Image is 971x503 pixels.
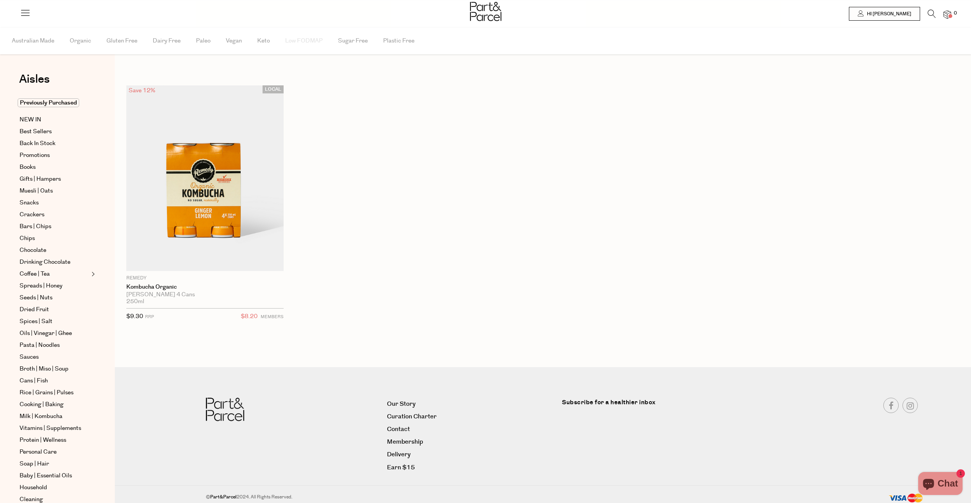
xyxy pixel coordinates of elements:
a: Cooking | Baking [20,400,89,409]
p: Remedy [126,275,284,282]
span: NEW IN [20,115,41,124]
span: Hi [PERSON_NAME] [865,11,911,17]
span: $9.30 [126,312,143,320]
span: Spreads | Honey [20,281,62,291]
span: Spices | Salt [20,317,52,326]
a: Kombucha Organic [126,284,284,291]
span: Aisles [19,71,50,88]
label: Subscribe for a healthier inbox [562,398,743,413]
span: Baby | Essential Oils [20,471,72,480]
span: Plastic Free [383,28,415,54]
span: Coffee | Tea [20,269,50,279]
span: Books [20,163,36,172]
span: Muesli | Oats [20,186,53,196]
span: Gluten Free [106,28,137,54]
a: Books [20,163,89,172]
span: Vitamins | Supplements [20,424,81,433]
span: Best Sellers [20,127,52,136]
a: Delivery [387,449,556,460]
a: Coffee | Tea [20,269,89,279]
span: Dried Fruit [20,305,49,314]
span: Seeds | Nuts [20,293,52,302]
span: Oils | Vinegar | Ghee [20,329,72,338]
span: Keto [257,28,270,54]
span: Snacks [20,198,39,207]
span: Drinking Chocolate [20,258,70,267]
span: $8.20 [241,312,258,322]
a: Pasta | Noodles [20,341,89,350]
img: Part&Parcel [206,398,244,421]
a: Spices | Salt [20,317,89,326]
a: Protein | Wellness [20,436,89,445]
small: RRP [145,314,154,320]
a: Chocolate [20,246,89,255]
a: Crackers [20,210,89,219]
inbox-online-store-chat: Shopify online store chat [916,472,965,497]
span: Personal Care [20,447,57,457]
span: Broth | Miso | Soup [20,364,69,374]
a: Spreads | Honey [20,281,89,291]
span: Bars | Chips [20,222,51,231]
span: Household [20,483,47,492]
a: 0 [943,10,951,18]
a: Earn $15 [387,462,556,473]
span: Previously Purchased [18,98,79,107]
img: Part&Parcel [470,2,501,21]
a: Drinking Chocolate [20,258,89,267]
span: LOCAL [263,85,284,93]
a: Snacks [20,198,89,207]
a: Broth | Miso | Soup [20,364,89,374]
a: Rice | Grains | Pulses [20,388,89,397]
span: Vegan [226,28,242,54]
a: Promotions [20,151,89,160]
a: Household [20,483,89,492]
div: © 2024. All Rights Reserved. [206,493,760,501]
a: Milk | Kombucha [20,412,89,421]
span: Chips [20,234,35,243]
a: Aisles [19,73,50,93]
a: Bars | Chips [20,222,89,231]
span: Low FODMAP [285,28,323,54]
a: Back In Stock [20,139,89,148]
a: Dried Fruit [20,305,89,314]
a: Soap | Hair [20,459,89,469]
span: Dairy Free [153,28,181,54]
a: Contact [387,424,556,434]
span: Back In Stock [20,139,55,148]
a: Vitamins | Supplements [20,424,89,433]
a: Baby | Essential Oils [20,471,89,480]
a: Membership [387,437,556,447]
span: Sugar Free [338,28,368,54]
span: Chocolate [20,246,46,255]
span: Promotions [20,151,50,160]
a: Hi [PERSON_NAME] [849,7,920,21]
a: NEW IN [20,115,89,124]
span: Cooking | Baking [20,400,64,409]
a: Best Sellers [20,127,89,136]
span: 250ml [126,298,144,305]
a: Chips [20,234,89,243]
span: Paleo [196,28,211,54]
button: Expand/Collapse Coffee | Tea [90,269,95,279]
a: Cans | Fish [20,376,89,385]
span: Cans | Fish [20,376,48,385]
a: Personal Care [20,447,89,457]
span: Soap | Hair [20,459,49,469]
span: Organic [70,28,91,54]
a: Gifts | Hampers [20,175,89,184]
span: Pasta | Noodles [20,341,60,350]
b: Part&Parcel [210,494,237,500]
span: Protein | Wellness [20,436,66,445]
span: Rice | Grains | Pulses [20,388,73,397]
div: [PERSON_NAME] 4 Cans [126,291,284,298]
a: Our Story [387,399,556,409]
small: MEMBERS [261,314,284,320]
span: Sauces [20,353,39,362]
a: Muesli | Oats [20,186,89,196]
a: Oils | Vinegar | Ghee [20,329,89,338]
img: Kombucha Organic [126,85,284,271]
span: Milk | Kombucha [20,412,62,421]
span: Crackers [20,210,44,219]
a: Seeds | Nuts [20,293,89,302]
span: Gifts | Hampers [20,175,61,184]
